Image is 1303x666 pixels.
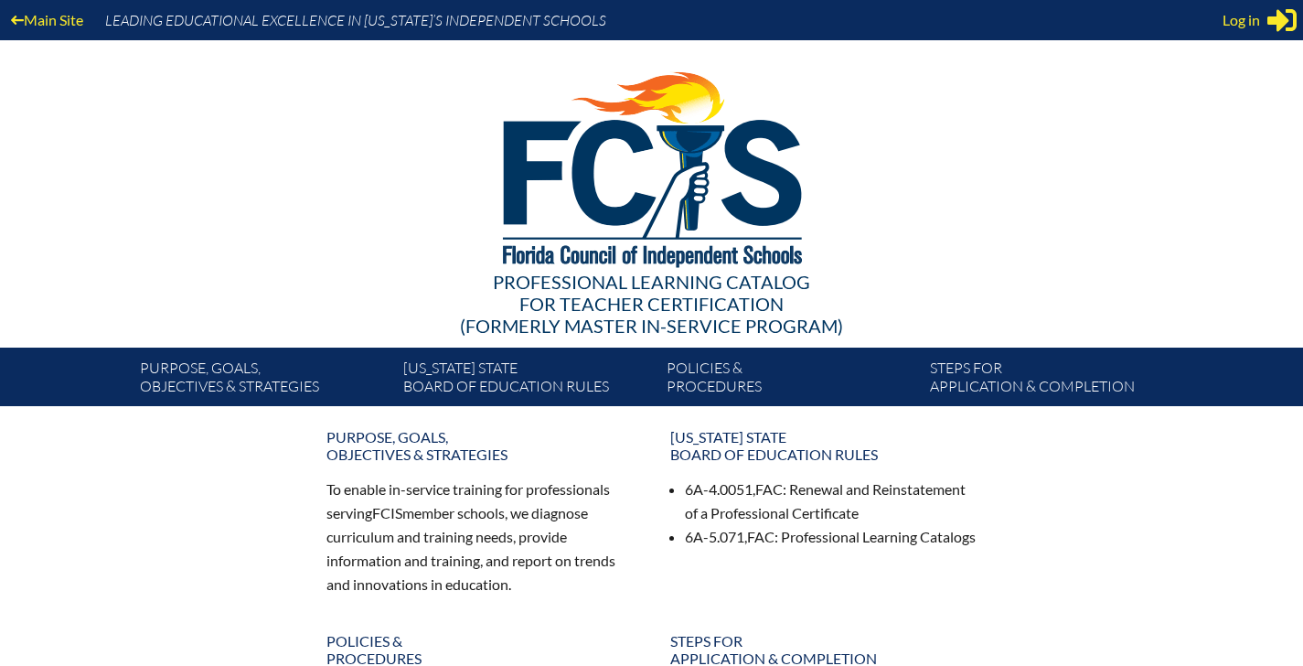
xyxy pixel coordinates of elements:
a: Main Site [4,7,91,32]
svg: Sign in or register [1267,5,1297,35]
div: Professional Learning Catalog (formerly Master In-service Program) [125,271,1179,337]
li: 6A-4.0051, : Renewal and Reinstatement of a Professional Certificate [685,478,977,525]
a: [US_STATE] StateBoard of Education rules [659,421,988,470]
span: FAC [755,480,783,498]
a: Purpose, goals,objectives & strategies [133,355,396,406]
span: for Teacher Certification [519,293,784,315]
span: FCIS [372,504,402,521]
span: FAC [747,528,774,545]
a: Steps forapplication & completion [923,355,1186,406]
li: 6A-5.071, : Professional Learning Catalogs [685,525,977,549]
a: Purpose, goals,objectives & strategies [315,421,645,470]
p: To enable in-service training for professionals serving member schools, we diagnose curriculum an... [326,478,634,596]
a: [US_STATE] StateBoard of Education rules [396,355,659,406]
span: Log in [1223,9,1260,31]
img: FCISlogo221.eps [463,40,840,290]
a: Policies &Procedures [659,355,923,406]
